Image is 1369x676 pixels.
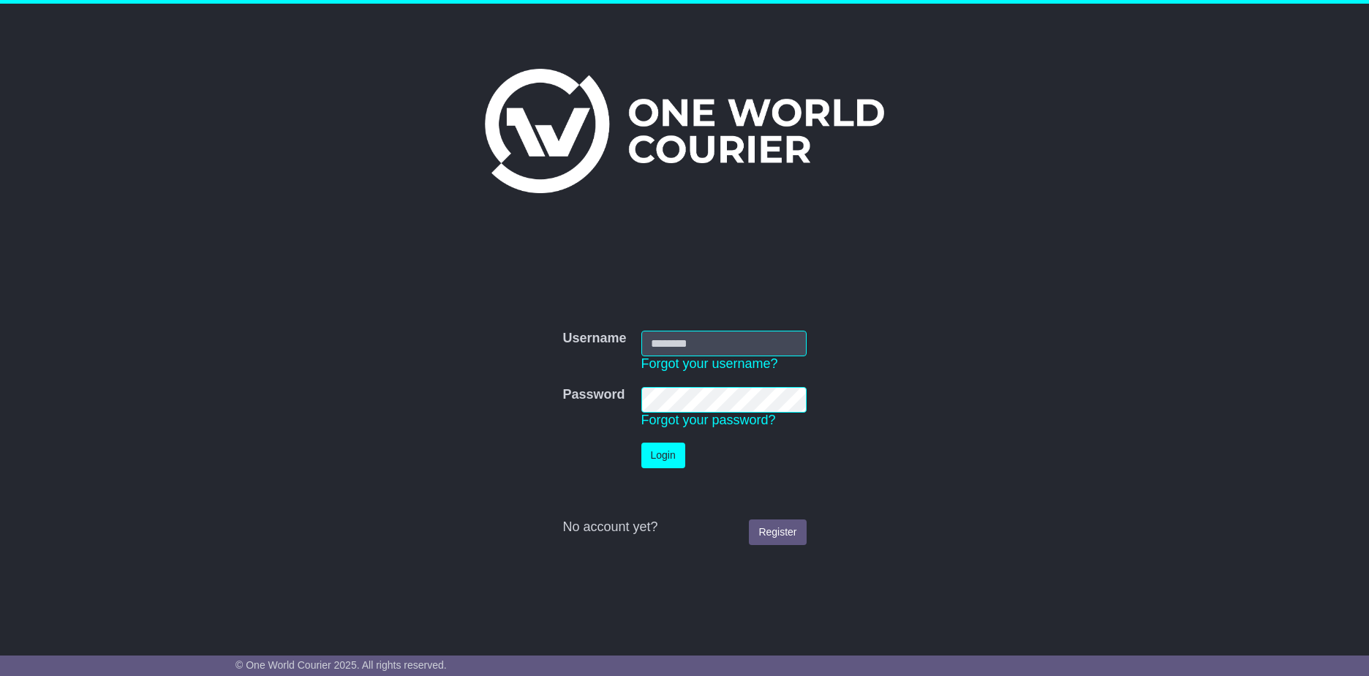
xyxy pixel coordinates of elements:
div: No account yet? [562,519,806,536]
a: Forgot your username? [641,356,778,371]
img: One World [485,69,884,193]
span: © One World Courier 2025. All rights reserved. [235,659,447,671]
label: Username [562,331,626,347]
a: Forgot your password? [641,413,776,427]
button: Login [641,443,685,468]
label: Password [562,387,625,403]
a: Register [749,519,806,545]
